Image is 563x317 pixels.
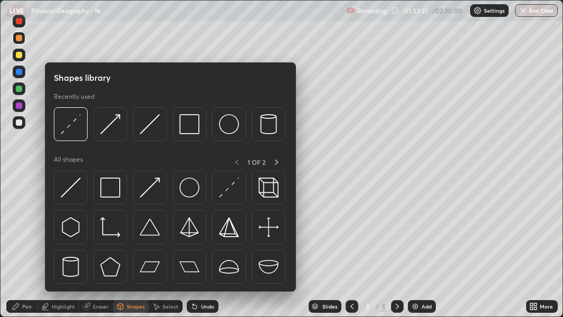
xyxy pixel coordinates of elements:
p: Physical Geography - 16 [31,6,101,15]
img: svg+xml;charset=utf-8,%3Csvg%20xmlns%3D%22http%3A%2F%2Fwww.w3.org%2F2000%2Fsvg%22%20width%3D%2244... [179,257,199,277]
div: More [540,304,553,309]
p: LIVE [9,6,24,15]
img: svg+xml;charset=utf-8,%3Csvg%20xmlns%3D%22http%3A%2F%2Fwww.w3.org%2F2000%2Fsvg%22%20width%3D%2234... [179,114,199,134]
div: Shapes [127,304,145,309]
img: class-settings-icons [473,6,482,15]
img: svg+xml;charset=utf-8,%3Csvg%20xmlns%3D%22http%3A%2F%2Fwww.w3.org%2F2000%2Fsvg%22%20width%3D%2230... [61,217,81,237]
img: svg+xml;charset=utf-8,%3Csvg%20xmlns%3D%22http%3A%2F%2Fwww.w3.org%2F2000%2Fsvg%22%20width%3D%2234... [219,217,239,237]
img: svg+xml;charset=utf-8,%3Csvg%20xmlns%3D%22http%3A%2F%2Fwww.w3.org%2F2000%2Fsvg%22%20width%3D%2236... [179,178,199,198]
img: svg+xml;charset=utf-8,%3Csvg%20xmlns%3D%22http%3A%2F%2Fwww.w3.org%2F2000%2Fsvg%22%20width%3D%2236... [219,114,239,134]
img: svg+xml;charset=utf-8,%3Csvg%20xmlns%3D%22http%3A%2F%2Fwww.w3.org%2F2000%2Fsvg%22%20width%3D%2240... [259,217,279,237]
div: 5 [380,302,387,311]
img: recording.375f2c34.svg [347,6,355,15]
div: / [375,303,378,310]
div: Pen [22,304,32,309]
div: Highlight [52,304,75,309]
img: svg+xml;charset=utf-8,%3Csvg%20xmlns%3D%22http%3A%2F%2Fwww.w3.org%2F2000%2Fsvg%22%20width%3D%2230... [140,178,160,198]
img: svg+xml;charset=utf-8,%3Csvg%20xmlns%3D%22http%3A%2F%2Fwww.w3.org%2F2000%2Fsvg%22%20width%3D%2235... [259,178,279,198]
img: svg+xml;charset=utf-8,%3Csvg%20xmlns%3D%22http%3A%2F%2Fwww.w3.org%2F2000%2Fsvg%22%20width%3D%2228... [259,114,279,134]
img: add-slide-button [411,302,419,311]
img: svg+xml;charset=utf-8,%3Csvg%20xmlns%3D%22http%3A%2F%2Fwww.w3.org%2F2000%2Fsvg%22%20width%3D%2234... [100,178,120,198]
img: svg+xml;charset=utf-8,%3Csvg%20xmlns%3D%22http%3A%2F%2Fwww.w3.org%2F2000%2Fsvg%22%20width%3D%2228... [61,257,81,277]
div: Select [163,304,178,309]
p: All shapes [54,155,83,169]
div: Slides [322,304,337,309]
div: Add [422,304,432,309]
img: svg+xml;charset=utf-8,%3Csvg%20xmlns%3D%22http%3A%2F%2Fwww.w3.org%2F2000%2Fsvg%22%20width%3D%2238... [259,257,279,277]
img: svg+xml;charset=utf-8,%3Csvg%20xmlns%3D%22http%3A%2F%2Fwww.w3.org%2F2000%2Fsvg%22%20width%3D%2230... [140,114,160,134]
img: end-class-cross [519,6,527,15]
img: svg+xml;charset=utf-8,%3Csvg%20xmlns%3D%22http%3A%2F%2Fwww.w3.org%2F2000%2Fsvg%22%20width%3D%2244... [140,257,160,277]
img: svg+xml;charset=utf-8,%3Csvg%20xmlns%3D%22http%3A%2F%2Fwww.w3.org%2F2000%2Fsvg%22%20width%3D%2238... [219,257,239,277]
h5: Shapes library [54,71,111,84]
p: Settings [484,8,504,13]
img: svg+xml;charset=utf-8,%3Csvg%20xmlns%3D%22http%3A%2F%2Fwww.w3.org%2F2000%2Fsvg%22%20width%3D%2230... [61,114,81,134]
img: svg+xml;charset=utf-8,%3Csvg%20xmlns%3D%22http%3A%2F%2Fwww.w3.org%2F2000%2Fsvg%22%20width%3D%2238... [140,217,160,237]
img: svg+xml;charset=utf-8,%3Csvg%20xmlns%3D%22http%3A%2F%2Fwww.w3.org%2F2000%2Fsvg%22%20width%3D%2234... [179,217,199,237]
div: 5 [362,303,373,310]
div: Undo [201,304,214,309]
img: svg+xml;charset=utf-8,%3Csvg%20xmlns%3D%22http%3A%2F%2Fwww.w3.org%2F2000%2Fsvg%22%20width%3D%2230... [61,178,81,198]
img: svg+xml;charset=utf-8,%3Csvg%20xmlns%3D%22http%3A%2F%2Fwww.w3.org%2F2000%2Fsvg%22%20width%3D%2234... [100,257,120,277]
button: End Class [515,4,558,17]
p: Recently used [54,92,94,101]
img: svg+xml;charset=utf-8,%3Csvg%20xmlns%3D%22http%3A%2F%2Fwww.w3.org%2F2000%2Fsvg%22%20width%3D%2230... [100,114,120,134]
p: Recording [357,7,387,15]
p: 1 OF 2 [247,158,265,166]
img: svg+xml;charset=utf-8,%3Csvg%20xmlns%3D%22http%3A%2F%2Fwww.w3.org%2F2000%2Fsvg%22%20width%3D%2233... [100,217,120,237]
img: svg+xml;charset=utf-8,%3Csvg%20xmlns%3D%22http%3A%2F%2Fwww.w3.org%2F2000%2Fsvg%22%20width%3D%2230... [219,178,239,198]
div: Eraser [93,304,109,309]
